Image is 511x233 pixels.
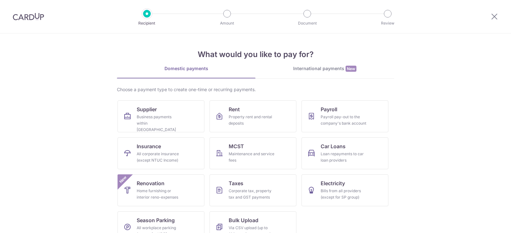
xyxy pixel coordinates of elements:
p: Review [364,20,411,26]
p: Amount [203,20,251,26]
span: Supplier [137,106,157,113]
div: Domestic payments [117,65,256,72]
div: Business payments within [GEOGRAPHIC_DATA] [137,114,183,133]
div: Choose a payment type to create one-time or recurring payments. [117,86,394,93]
div: Maintenance and service fees [229,151,275,164]
div: All corporate insurance (except NTUC Income) [137,151,183,164]
span: Bulk Upload [229,216,258,224]
img: CardUp [13,13,44,20]
span: Rent [229,106,240,113]
a: Car LoansLoan repayments to car loan providers [301,137,388,169]
p: Document [284,20,331,26]
div: Property rent and rental deposits [229,114,275,127]
h4: What would you like to pay for? [117,49,394,60]
p: Recipient [123,20,171,26]
a: MCSTMaintenance and service fees [210,137,296,169]
span: Payroll [321,106,337,113]
a: TaxesCorporate tax, property tax and GST payments [210,174,296,206]
span: New [118,174,128,185]
span: Car Loans [321,142,346,150]
span: Season Parking [137,216,175,224]
div: Loan repayments to car loan providers [321,151,367,164]
a: RentProperty rent and rental deposits [210,100,296,132]
a: RenovationHome furnishing or interior reno-expensesNew [118,174,204,206]
div: Home furnishing or interior reno-expenses [137,188,183,200]
a: ElectricityBills from all providers (except for SP group) [301,174,388,206]
div: International payments [256,65,394,72]
span: MCST [229,142,244,150]
div: Payroll pay-out to the company's bank account [321,114,367,127]
a: InsuranceAll corporate insurance (except NTUC Income) [118,137,204,169]
span: Taxes [229,179,243,187]
div: Bills from all providers (except for SP group) [321,188,367,200]
a: PayrollPayroll pay-out to the company's bank account [301,100,388,132]
span: Renovation [137,179,164,187]
span: New [346,66,356,72]
div: Corporate tax, property tax and GST payments [229,188,275,200]
span: Electricity [321,179,345,187]
iframe: Opens a widget where you can find more information [470,214,505,230]
span: Insurance [137,142,161,150]
a: SupplierBusiness payments within [GEOGRAPHIC_DATA] [118,100,204,132]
